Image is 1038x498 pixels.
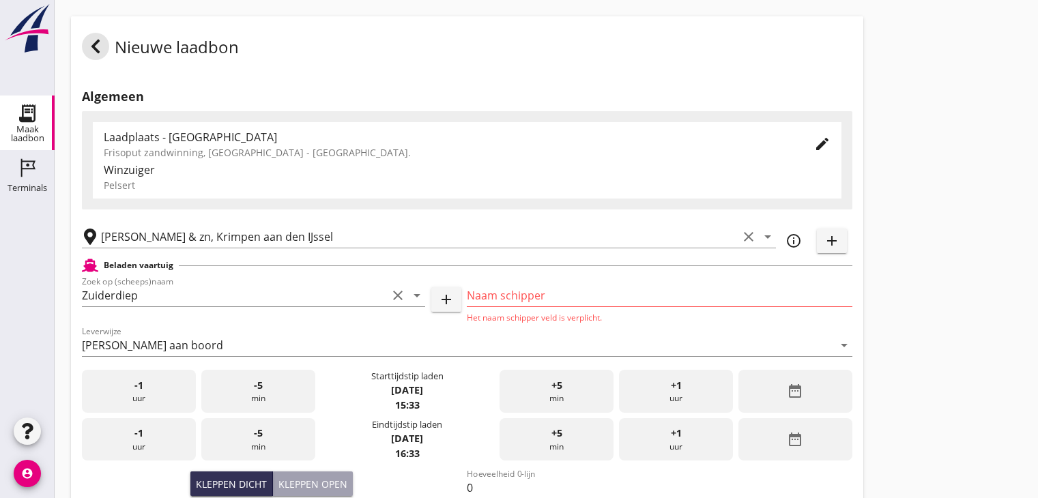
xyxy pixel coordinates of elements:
[671,378,682,393] span: +1
[201,418,315,461] div: min
[3,3,52,54] img: logo-small.a267ee39.svg
[551,426,562,441] span: +5
[190,471,273,496] button: Kleppen dicht
[787,383,803,399] i: date_range
[82,33,239,65] div: Nieuwe laadbon
[551,378,562,393] span: +5
[134,426,143,441] span: -1
[82,339,223,351] div: [PERSON_NAME] aan boord
[104,162,831,178] div: Winzuiger
[671,426,682,441] span: +1
[467,312,852,323] div: Het naam schipper veld is verplicht.
[273,471,353,496] button: Kleppen open
[836,337,852,353] i: arrow_drop_down
[500,418,614,461] div: min
[372,418,442,431] div: Eindtijdstip laden
[104,129,792,145] div: Laadplaats - [GEOGRAPHIC_DATA]
[740,229,757,245] i: clear
[391,432,423,445] strong: [DATE]
[134,378,143,393] span: -1
[390,287,406,304] i: clear
[391,383,423,396] strong: [DATE]
[104,259,173,272] h2: Beladen vaartuig
[371,370,444,383] div: Starttijdstip laden
[760,229,776,245] i: arrow_drop_down
[82,284,387,306] input: Zoek op (scheeps)naam
[101,226,738,248] input: Losplaats
[395,447,420,460] strong: 16:33
[438,291,455,308] i: add
[8,184,47,192] div: Terminals
[14,460,41,487] i: account_circle
[785,233,802,249] i: info_outline
[467,284,852,306] input: Naam schipper
[254,378,263,393] span: -5
[619,418,733,461] div: uur
[500,370,614,413] div: min
[409,287,425,304] i: arrow_drop_down
[814,136,831,152] i: edit
[196,477,267,491] div: Kleppen dicht
[395,398,420,411] strong: 15:33
[787,431,803,448] i: date_range
[82,370,196,413] div: uur
[254,426,263,441] span: -5
[278,477,347,491] div: Kleppen open
[824,233,840,249] i: add
[104,178,831,192] div: Pelsert
[104,145,792,160] div: Frisoput zandwinning, [GEOGRAPHIC_DATA] - [GEOGRAPHIC_DATA].
[82,418,196,461] div: uur
[619,370,733,413] div: uur
[201,370,315,413] div: min
[82,87,852,106] h2: Algemeen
